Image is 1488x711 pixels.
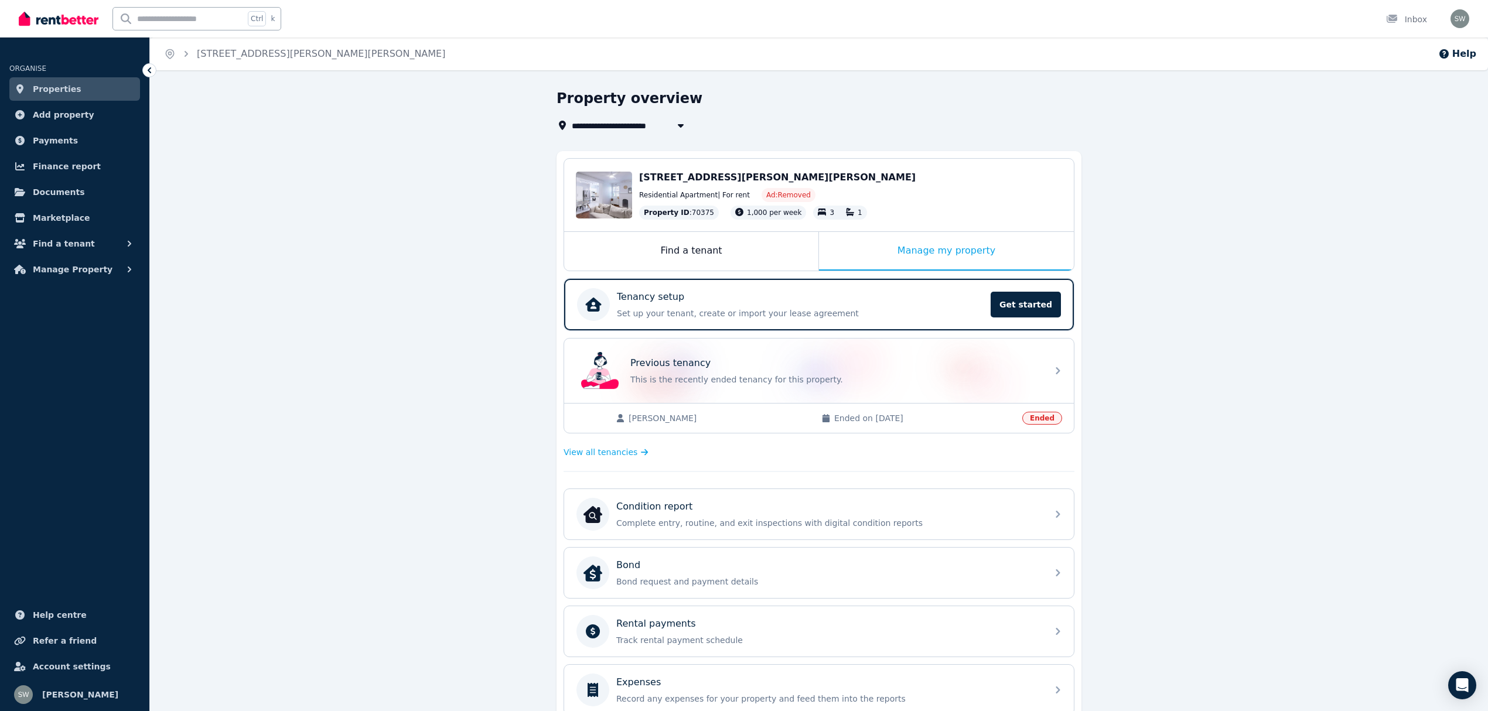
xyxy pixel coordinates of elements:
[19,10,98,28] img: RentBetter
[616,693,1040,705] p: Record any expenses for your property and feed them into the reports
[33,211,90,225] span: Marketplace
[564,232,818,271] div: Find a tenant
[9,629,140,652] a: Refer a friend
[747,208,801,217] span: 1,000 per week
[616,576,1040,587] p: Bond request and payment details
[1448,671,1476,699] div: Open Intercom Messenger
[616,675,661,689] p: Expenses
[564,489,1074,539] a: Condition reportCondition reportComplete entry, routine, and exit inspections with digital condit...
[33,82,81,96] span: Properties
[617,307,984,319] p: Set up your tenant, create or import your lease agreement
[33,108,94,122] span: Add property
[564,548,1074,598] a: BondBondBond request and payment details
[9,64,46,73] span: ORGANISE
[1438,47,1476,61] button: Help
[9,77,140,101] a: Properties
[616,558,640,572] p: Bond
[564,606,1074,657] a: Rental paymentsTrack rental payment schedule
[639,172,916,183] span: [STREET_ADDRESS][PERSON_NAME][PERSON_NAME]
[9,655,140,678] a: Account settings
[766,190,811,200] span: Ad: Removed
[630,374,1040,385] p: This is the recently ended tenancy for this property.
[33,159,101,173] span: Finance report
[616,634,1040,646] p: Track rental payment schedule
[583,505,602,524] img: Condition report
[9,180,140,204] a: Documents
[630,356,711,370] p: Previous tenancy
[617,290,684,304] p: Tenancy setup
[991,292,1061,317] span: Get started
[9,155,140,178] a: Finance report
[819,232,1074,271] div: Manage my property
[33,608,87,622] span: Help centre
[33,185,85,199] span: Documents
[616,517,1040,529] p: Complete entry, routine, and exit inspections with digital condition reports
[858,208,862,217] span: 1
[834,412,1015,424] span: Ended on [DATE]
[271,14,275,23] span: k
[629,412,810,424] span: [PERSON_NAME]
[1386,13,1427,25] div: Inbox
[644,208,690,217] span: Property ID
[564,446,649,458] a: View all tenancies
[557,89,702,108] h1: Property overview
[9,258,140,281] button: Manage Property
[564,279,1074,330] a: Tenancy setupSet up your tenant, create or import your lease agreementGet started
[581,352,619,389] img: Previous tenancy
[564,339,1074,403] a: Previous tenancyPrevious tenancyThis is the recently ended tenancy for this property.
[1022,412,1062,425] span: Ended
[639,190,750,200] span: Residential Apartment | For rent
[9,103,140,127] a: Add property
[33,634,97,648] span: Refer a friend
[616,500,692,514] p: Condition report
[14,685,33,704] img: Stacey Walker
[9,232,140,255] button: Find a tenant
[150,37,459,70] nav: Breadcrumb
[197,48,445,59] a: [STREET_ADDRESS][PERSON_NAME][PERSON_NAME]
[9,603,140,627] a: Help centre
[248,11,266,26] span: Ctrl
[9,206,140,230] a: Marketplace
[616,617,696,631] p: Rental payments
[1451,9,1469,28] img: Stacey Walker
[33,262,112,276] span: Manage Property
[9,129,140,152] a: Payments
[583,563,602,582] img: Bond
[33,659,111,674] span: Account settings
[42,688,118,702] span: [PERSON_NAME]
[564,446,637,458] span: View all tenancies
[830,208,834,217] span: 3
[33,134,78,148] span: Payments
[33,237,95,251] span: Find a tenant
[639,206,719,220] div: : 70375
